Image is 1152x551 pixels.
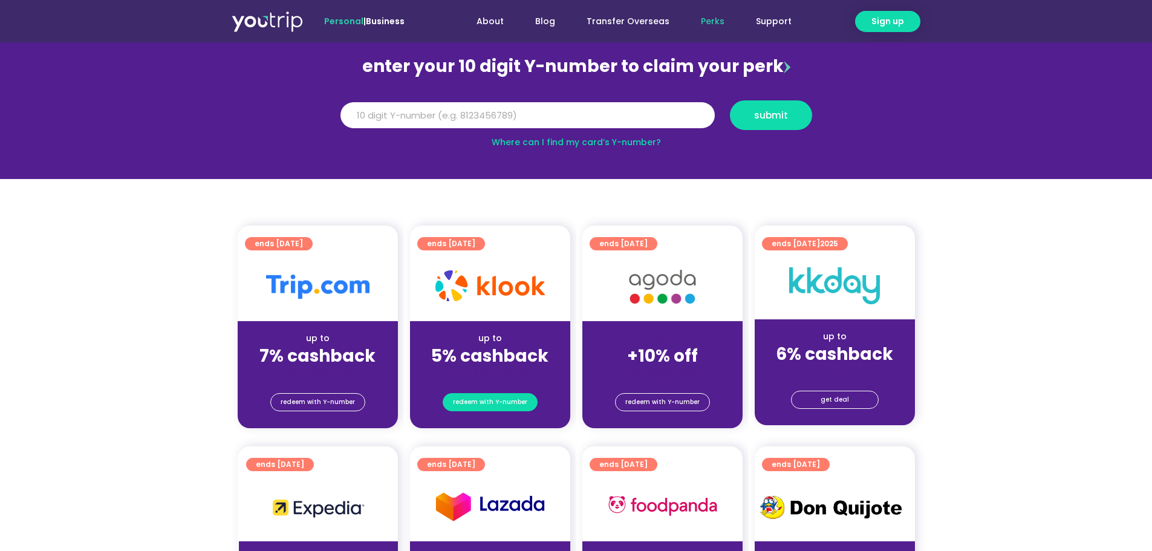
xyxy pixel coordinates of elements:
[772,237,838,250] span: ends [DATE]
[592,367,733,380] div: (for stays only)
[437,10,807,33] nav: Menu
[762,237,848,250] a: ends [DATE]2025
[431,344,548,368] strong: 5% cashback
[366,15,405,27] a: Business
[492,136,661,148] a: Where can I find my card’s Y-number?
[772,458,820,471] span: ends [DATE]
[764,365,905,378] div: (for stays only)
[324,15,405,27] span: |
[324,15,363,27] span: Personal
[627,344,698,368] strong: +10% off
[259,344,376,368] strong: 7% cashback
[685,10,740,33] a: Perks
[651,332,674,344] span: up to
[776,342,893,366] strong: 6% cashback
[519,10,571,33] a: Blog
[420,367,561,380] div: (for stays only)
[417,458,485,471] a: ends [DATE]
[247,332,388,345] div: up to
[461,10,519,33] a: About
[762,458,830,471] a: ends [DATE]
[730,100,812,130] button: submit
[754,111,788,120] span: submit
[571,10,685,33] a: Transfer Overseas
[417,237,485,250] a: ends [DATE]
[871,15,904,28] span: Sign up
[791,391,879,409] a: get deal
[427,458,475,471] span: ends [DATE]
[453,394,527,411] span: redeem with Y-number
[590,458,657,471] a: ends [DATE]
[740,10,807,33] a: Support
[764,330,905,343] div: up to
[340,100,812,139] form: Y Number
[443,393,538,411] a: redeem with Y-number
[599,458,648,471] span: ends [DATE]
[334,51,818,82] div: enter your 10 digit Y-number to claim your perk
[420,332,561,345] div: up to
[855,11,920,32] a: Sign up
[340,102,715,129] input: 10 digit Y-number (e.g. 8123456789)
[625,394,700,411] span: redeem with Y-number
[281,394,355,411] span: redeem with Y-number
[246,458,314,471] a: ends [DATE]
[256,458,304,471] span: ends [DATE]
[247,367,388,380] div: (for stays only)
[820,238,838,249] span: 2025
[615,393,710,411] a: redeem with Y-number
[599,237,648,250] span: ends [DATE]
[427,237,475,250] span: ends [DATE]
[821,391,849,408] span: get deal
[255,237,303,250] span: ends [DATE]
[590,237,657,250] a: ends [DATE]
[270,393,365,411] a: redeem with Y-number
[245,237,313,250] a: ends [DATE]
